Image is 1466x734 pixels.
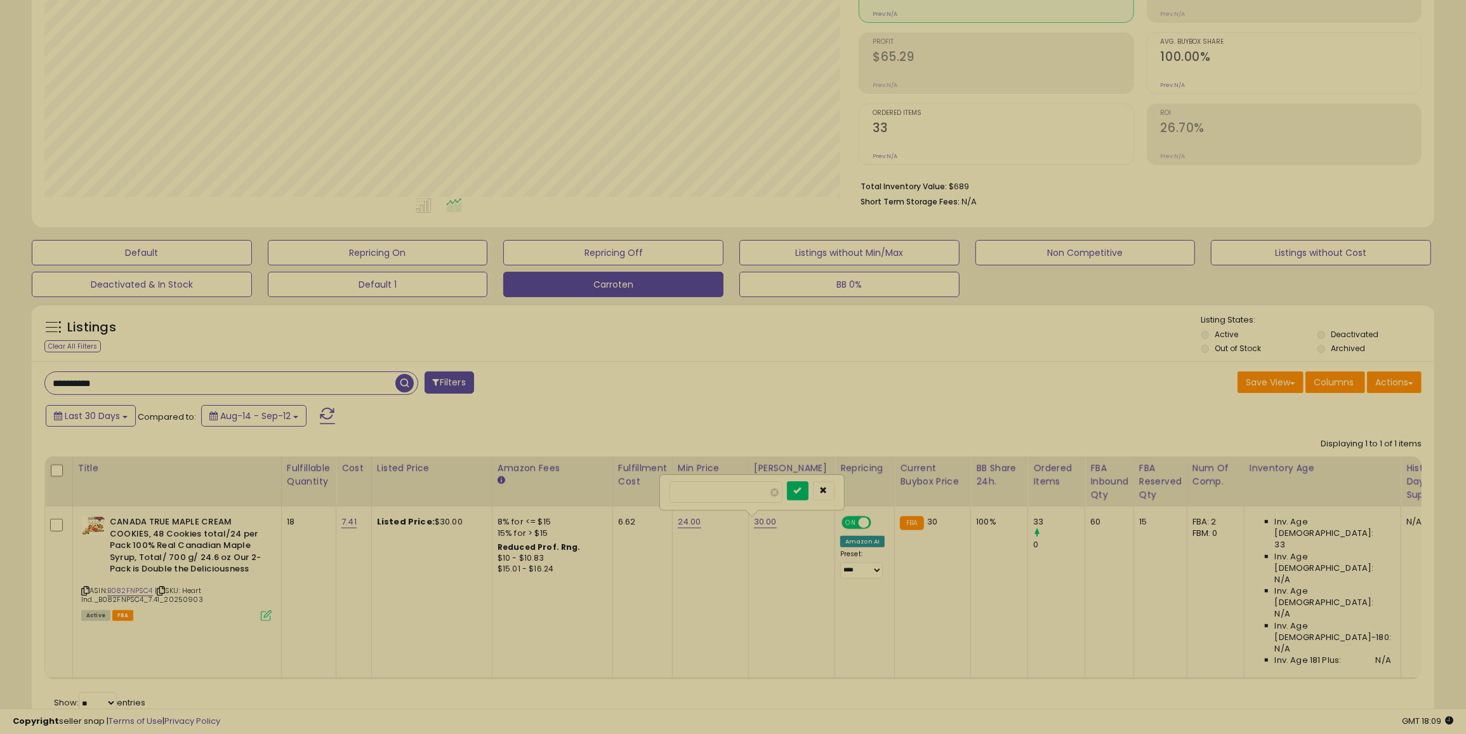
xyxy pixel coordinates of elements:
a: 30.00 [754,516,777,528]
a: Terms of Use [109,715,162,727]
button: Default 1 [268,272,488,297]
div: Preset: [840,550,885,578]
span: Compared to: [138,411,196,423]
span: Inv. Age [DEMOGRAPHIC_DATA]: [1275,551,1391,574]
img: 4147J+h9ceL._SL40_.jpg [81,516,107,535]
small: Prev: N/A [873,81,897,89]
label: Out of Stock [1215,343,1261,354]
span: All listings currently available for purchase on Amazon [81,610,110,621]
span: OFF [869,517,890,528]
h5: Listings [67,319,116,337]
li: $689 [861,178,1412,193]
div: FBA Reserved Qty [1139,462,1182,502]
span: Show: entries [54,697,145,709]
a: B082FNPSC4 [107,585,153,596]
div: Listed Price [377,462,487,475]
h2: 33 [873,121,1133,138]
strong: Copyright [13,715,59,727]
b: CANADA TRUE MAPLE CREAM COOKIES, 48 Cookies total/24 per Pack 100% Real Canadian Maple Syrup, Tot... [110,516,264,578]
div: Displaying 1 to 1 of 1 items [1321,438,1422,450]
b: Short Term Storage Fees: [861,196,960,207]
div: Ordered Items [1033,462,1080,488]
div: $15.01 - $16.24 [498,564,603,575]
span: ROI [1161,110,1421,117]
span: Ordered Items [873,110,1133,117]
p: Listing States: [1201,314,1435,326]
div: Fulfillable Quantity [287,462,331,488]
h2: 100.00% [1161,50,1421,67]
span: 33 [1275,539,1285,550]
b: Reduced Prof. Rng. [498,542,581,552]
button: Repricing Off [503,240,723,265]
button: Non Competitive [975,240,1196,265]
span: N/A [1275,608,1290,620]
button: Listings without Cost [1211,240,1431,265]
div: 6.62 [618,516,663,528]
div: 0 [1033,539,1085,550]
span: Inv. Age [DEMOGRAPHIC_DATA]-180: [1275,620,1391,643]
div: BB Share 24h. [976,462,1022,488]
div: Current Buybox Price [900,462,965,488]
span: Aug-14 - Sep-12 [220,410,291,422]
div: Repricing [840,462,889,475]
small: Prev: N/A [873,10,897,18]
button: Repricing On [268,240,488,265]
span: N/A [1376,655,1391,666]
span: Inv. Age 181 Plus: [1275,655,1342,666]
b: Listed Price: [377,516,435,528]
button: Last 30 Days [46,405,136,427]
div: 100% [976,516,1018,528]
div: FBM: 0 [1192,528,1234,539]
b: Total Inventory Value: [861,181,947,192]
button: Listings without Min/Max [739,240,960,265]
button: Actions [1367,371,1422,393]
label: Archived [1331,343,1365,354]
button: Filters [425,371,474,394]
h2: $65.29 [873,50,1133,67]
label: Active [1215,329,1238,340]
span: 2025-10-13 18:09 GMT [1402,715,1453,727]
button: BB 0% [739,272,960,297]
span: N/A [1275,574,1290,585]
div: Amazon Fees [498,462,607,475]
span: Inv. Age [DEMOGRAPHIC_DATA]: [1275,585,1391,608]
a: Privacy Policy [164,715,220,727]
div: Fulfillment Cost [618,462,667,488]
span: 30 [927,516,937,528]
button: Columns [1305,371,1365,393]
span: N/A [1275,643,1290,655]
div: [PERSON_NAME] [754,462,829,475]
small: Amazon Fees. [498,475,505,486]
small: FBA [900,516,923,530]
small: Prev: N/A [1161,152,1185,160]
span: ON [843,517,859,528]
a: 24.00 [678,516,701,528]
button: Aug-14 - Sep-12 [201,405,307,427]
h2: 26.70% [1161,121,1421,138]
button: Carroten [503,272,723,297]
div: N/A [1406,516,1448,528]
small: Prev: N/A [873,152,897,160]
div: $30.00 [377,516,482,528]
div: Inventory Age [1250,462,1396,475]
div: FBA inbound Qty [1090,462,1128,502]
span: Columns [1314,376,1354,389]
button: Deactivated & In Stock [32,272,252,297]
div: 18 [287,516,326,528]
small: Prev: N/A [1161,10,1185,18]
div: 33 [1033,516,1085,528]
div: Clear All Filters [44,340,101,352]
div: ASIN: [81,516,272,620]
button: Default [32,240,252,265]
div: seller snap | | [13,716,220,728]
div: Min Price [678,462,743,475]
span: Last 30 Days [65,410,120,422]
div: 60 [1090,516,1124,528]
div: Historical Days Of Supply [1406,462,1453,502]
small: Prev: N/A [1161,81,1185,89]
div: 15% for > $15 [498,528,603,539]
span: N/A [961,196,977,208]
a: 7.41 [341,516,357,528]
div: $10 - $10.83 [498,553,603,564]
span: | SKU: Heart Ind._B082FNPSC4_7.41_20250903 [81,585,203,604]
